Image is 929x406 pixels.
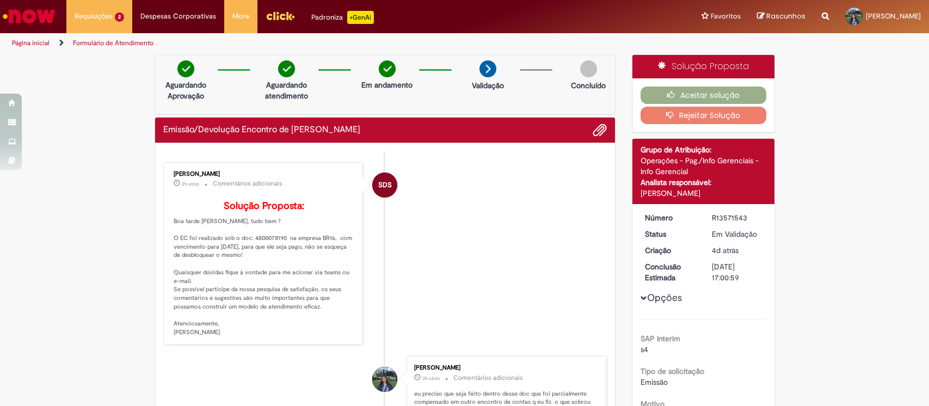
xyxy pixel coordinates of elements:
span: SDS [378,172,392,198]
h2: Emissão/Devolução Encontro de Contas Fornecedor Histórico de tíquete [163,125,360,135]
img: ServiceNow [1,5,57,27]
div: Operações - Pag./Info Gerenciais - Info Gerencial [641,155,766,177]
p: Aguardando Aprovação [159,79,212,101]
time: 26/09/2025 16:20:03 [712,245,739,255]
button: Rejeitar Solução [641,107,766,124]
div: Padroniza [311,11,374,24]
small: Comentários adicionais [453,373,523,383]
b: Solução Proposta: [224,200,304,212]
time: 29/09/2025 14:12:32 [182,181,199,187]
div: 26/09/2025 16:20:03 [712,245,762,256]
div: [PERSON_NAME] [641,188,766,199]
a: Página inicial [12,39,50,47]
p: Aguardando atendimento [260,79,313,101]
img: check-circle-green.png [379,60,396,77]
div: Giovanna Belfort Moreira [372,367,397,392]
ul: Trilhas de página [8,33,611,53]
div: [PERSON_NAME] [414,365,595,371]
div: [PERSON_NAME] [174,171,355,177]
span: Requisições [75,11,113,22]
span: Emissão [641,377,668,387]
span: [PERSON_NAME] [866,11,921,21]
span: 2 [115,13,124,22]
span: 2h atrás [182,181,199,187]
span: 3h atrás [422,375,440,382]
div: Sabrina Da Silva Oliveira [372,173,397,198]
button: Aceitar solução [641,87,766,104]
a: Formulário de Atendimento [73,39,153,47]
p: Validação [472,80,504,91]
img: arrow-next.png [479,60,496,77]
p: +GenAi [347,11,374,24]
a: Rascunhos [757,11,805,22]
button: Adicionar anexos [593,123,607,137]
img: click_logo_yellow_360x200.png [266,8,295,24]
div: Em Validação [712,229,762,239]
div: [DATE] 17:00:59 [712,261,762,283]
p: Boa tarde [PERSON_NAME], tudo bem ? O EC foi realizado sob o doc: 4800078190 na empresa BR16, com... [174,201,355,337]
b: SAP Interim [641,334,680,343]
p: Concluído [571,80,606,91]
time: 29/09/2025 13:41:19 [422,375,440,382]
img: img-circle-grey.png [580,60,597,77]
span: More [232,11,249,22]
span: s4 [641,345,648,354]
dt: Status [637,229,704,239]
p: Em andamento [361,79,413,90]
div: Solução Proposta [632,55,774,78]
div: R13571543 [712,212,762,223]
dt: Conclusão Estimada [637,261,704,283]
b: Tipo de solicitação [641,366,704,376]
dt: Número [637,212,704,223]
span: Despesas Corporativas [140,11,216,22]
img: check-circle-green.png [278,60,295,77]
div: Grupo de Atribuição: [641,144,766,155]
small: Comentários adicionais [213,179,282,188]
span: 4d atrás [712,245,739,255]
span: Rascunhos [766,11,805,21]
span: Favoritos [711,11,741,22]
dt: Criação [637,245,704,256]
div: Analista responsável: [641,177,766,188]
img: check-circle-green.png [177,60,194,77]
